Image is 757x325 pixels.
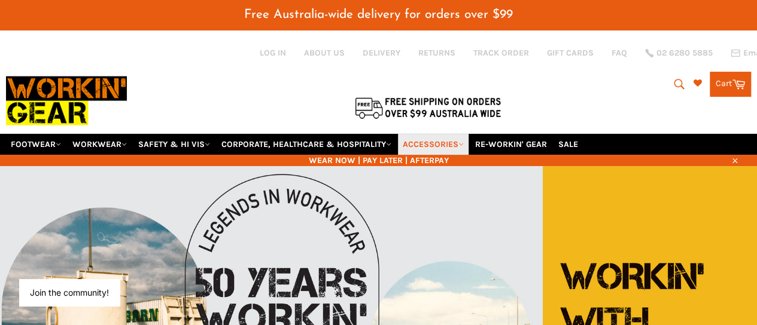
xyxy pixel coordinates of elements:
[656,49,713,57] span: 02 6280 5885
[30,287,109,298] button: Join the community!
[470,134,552,155] a: RE-WORKIN' GEAR
[133,134,215,155] a: SAFETY & HI VIS
[398,134,469,155] a: ACCESSORIES
[353,95,503,120] img: Flat $9.95 shipping Australia wide
[260,48,286,58] a: Log in
[612,47,627,59] a: FAQ
[554,134,583,155] a: SALE
[244,8,513,21] span: Free Australia-wide delivery for orders over $99
[6,155,751,166] span: WEAR NOW | PAY LATER | AFTERPAY
[645,49,713,57] a: 02 6280 5885
[6,68,127,133] img: Workin Gear leaders in Workwear, Safety Boots, PPE, Uniforms. Australia's No.1 in Workwear
[547,47,594,59] a: GIFT CARDS
[6,134,66,155] a: FOOTWEAR
[304,47,345,59] a: ABOUT US
[710,72,751,97] a: Cart
[217,134,396,155] a: CORPORATE, HEALTHCARE & HOSPITALITY
[363,47,400,59] a: DELIVERY
[473,47,529,59] a: TRACK ORDER
[68,134,132,155] a: WORKWEAR
[418,47,455,59] a: RETURNS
